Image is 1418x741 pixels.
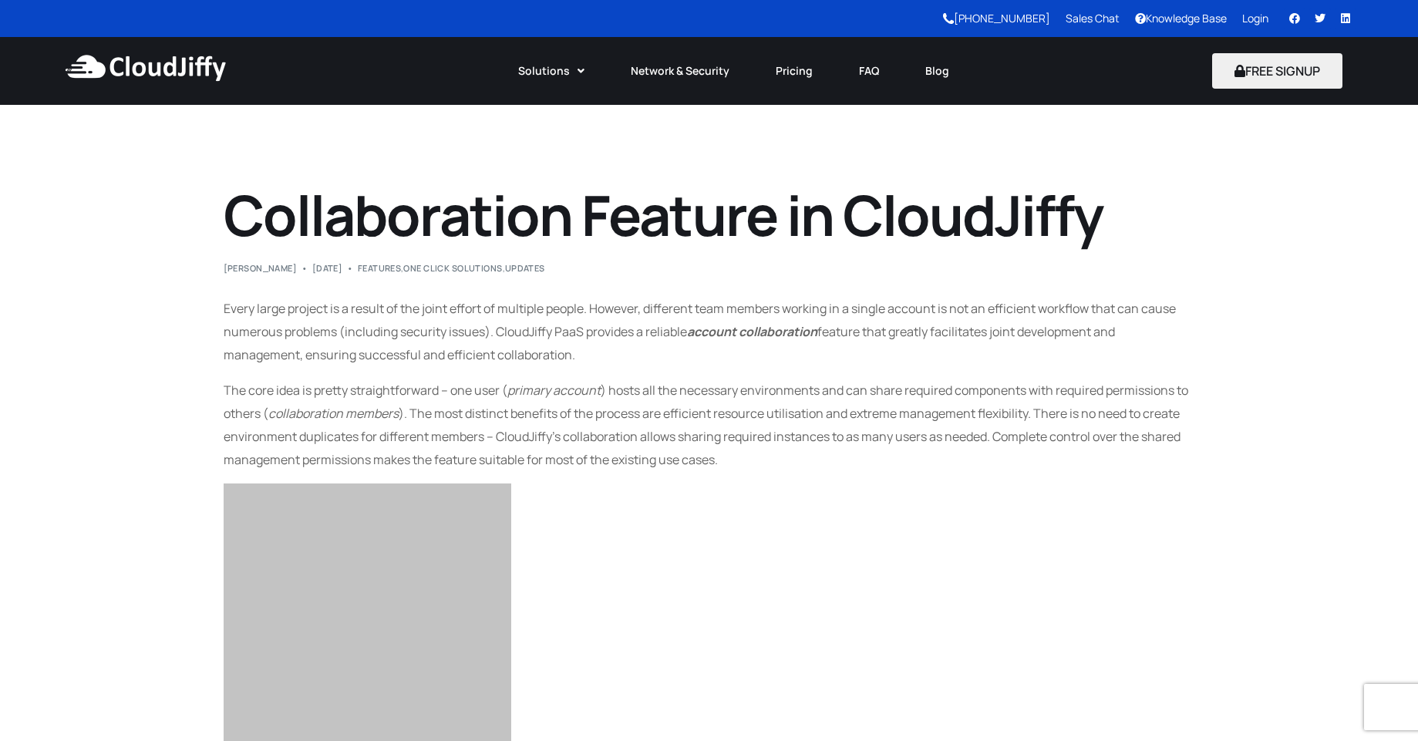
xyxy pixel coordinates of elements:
a: One Click Solutions [403,262,502,274]
a: Sales Chat [1066,11,1120,25]
span: [DATE] [312,264,343,272]
a: Login [1242,11,1268,25]
a: Solutions [495,54,608,88]
a: FREE SIGNUP [1212,62,1342,79]
a: Blog [902,54,972,88]
a: Features [358,262,402,274]
i: account collaboration [687,323,817,340]
h1: Collaboration Feature in CloudJiffy [224,182,1195,248]
span: ). The most distinct benefits of the process are efficient resource utilisation and extreme manag... [224,405,1181,468]
span: collaboration members [268,405,399,422]
a: [PERSON_NAME] [224,262,298,274]
span: ) hosts all the necessary environments and can share required components with required permission... [224,382,1188,422]
a: [PHONE_NUMBER] [943,11,1050,25]
a: Knowledge Base [1135,11,1227,25]
a: Updates [505,262,545,274]
div: , , [358,264,545,272]
a: Pricing [753,54,836,88]
a: FAQ [836,54,902,88]
a: Network & Security [608,54,753,88]
button: FREE SIGNUP [1212,53,1342,89]
span: The core idea is pretty straightforward – one user ( [224,382,507,399]
span: primary account [507,382,601,399]
span: feature that greatly facilitates joint development and management, ensuring successful and effici... [224,323,1115,363]
span: Every large project is a result of the joint effort of multiple people. However, different team m... [224,300,1176,340]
